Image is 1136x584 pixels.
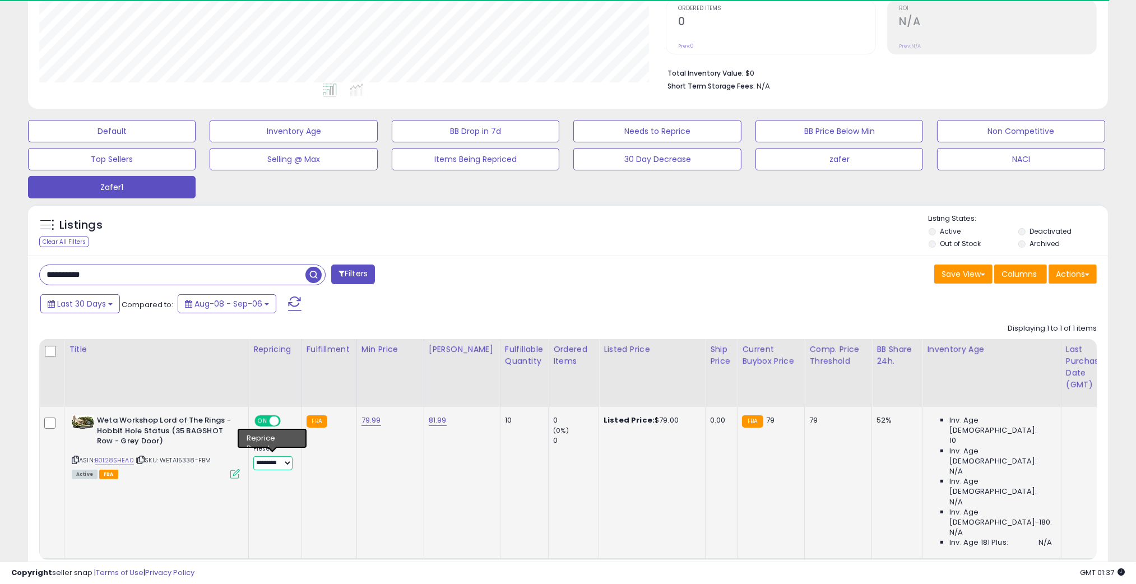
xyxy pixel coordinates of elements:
span: | SKU: WETA15338-FBM [136,456,211,465]
span: OFF [279,416,297,426]
div: Ordered Items [553,344,594,367]
div: Fulfillable Quantity [505,344,544,367]
span: Inv. Age 181 Plus: [949,537,1008,548]
label: Deactivated [1030,226,1072,236]
button: Top Sellers [28,148,196,170]
span: All listings currently available for purchase on Amazon [72,470,98,479]
small: Prev: 0 [678,43,694,49]
a: B0128SHEA0 [95,456,134,465]
div: Clear All Filters [39,237,89,247]
div: Inventory Age [927,344,1056,355]
span: N/A [1038,537,1052,548]
div: seller snap | | [11,568,194,578]
button: Last 30 Days [40,294,120,313]
span: Ordered Items [678,6,875,12]
button: Actions [1049,265,1097,284]
button: Inventory Age [210,120,377,142]
div: Last Purchase Date (GMT) [1066,344,1107,391]
span: N/A [949,466,963,476]
span: ON [256,416,270,426]
span: ROI [899,6,1096,12]
small: Prev: N/A [899,43,921,49]
p: Listing States: [929,214,1108,224]
h2: 0 [678,15,875,30]
div: Comp. Price Threshold [809,344,867,367]
div: Win BuyBox [253,433,293,443]
span: Inv. Age [DEMOGRAPHIC_DATA]: [949,415,1052,435]
b: Short Term Storage Fees: [667,81,755,91]
b: Listed Price: [604,415,655,425]
span: N/A [757,81,770,91]
span: 10 [949,435,956,446]
button: Aug-08 - Sep-06 [178,294,276,313]
a: 81.99 [429,415,447,426]
li: $0 [667,66,1088,79]
label: Out of Stock [940,239,981,248]
div: Repricing [253,344,297,355]
div: Min Price [361,344,419,355]
span: Compared to: [122,299,173,310]
div: ASIN: [72,415,240,478]
div: 79 [809,415,863,425]
button: Default [28,120,196,142]
label: Active [940,226,961,236]
span: Inv. Age [DEMOGRAPHIC_DATA]-180: [949,507,1052,527]
div: 0.00 [710,415,729,425]
button: Filters [331,265,375,284]
button: Non Competitive [937,120,1105,142]
a: Privacy Policy [145,567,194,578]
span: 2025-10-8 01:37 GMT [1080,567,1125,578]
button: BB Drop in 7d [392,120,559,142]
button: BB Price Below Min [755,120,923,142]
div: Title [69,344,244,355]
span: Columns [1001,268,1037,280]
a: Terms of Use [96,567,143,578]
img: 51YzLP5382L._SL40_.jpg [72,415,94,429]
small: FBA [307,415,327,428]
span: N/A [949,527,963,537]
div: BB Share 24h. [877,344,917,367]
button: Zafer1 [28,176,196,198]
div: Ship Price [710,344,732,367]
div: Listed Price [604,344,701,355]
div: Fulfillment [307,344,352,355]
span: Inv. Age [DEMOGRAPHIC_DATA]: [949,446,1052,466]
span: FBA [99,470,118,479]
button: Columns [994,265,1047,284]
div: $79.00 [604,415,697,425]
button: Selling @ Max [210,148,377,170]
span: 79 [766,415,775,425]
div: 52% [877,415,914,425]
button: zafer [755,148,923,170]
strong: Copyright [11,567,52,578]
div: 10 [505,415,540,425]
span: Last 30 Days [57,298,106,309]
h5: Listings [59,217,103,233]
span: Aug-08 - Sep-06 [194,298,262,309]
button: NACI [937,148,1105,170]
div: Preset: [253,445,293,470]
div: Current Buybox Price [742,344,800,367]
div: Displaying 1 to 1 of 1 items [1008,323,1097,334]
small: FBA [742,415,763,428]
b: Total Inventory Value: [667,68,744,78]
button: 30 Day Decrease [573,148,741,170]
div: 0 [553,435,599,446]
button: Needs to Reprice [573,120,741,142]
span: N/A [949,497,963,507]
a: 79.99 [361,415,381,426]
button: Save View [934,265,993,284]
button: Items Being Repriced [392,148,559,170]
b: Weta Workshop Lord of The Rings - Hobbit Hole Status (35 BAGSHOT Row - Grey Door) [97,415,233,449]
label: Archived [1030,239,1060,248]
div: [PERSON_NAME] [429,344,495,355]
small: (0%) [553,426,569,435]
div: 0 [553,415,599,425]
h2: N/A [899,15,1096,30]
span: Inv. Age [DEMOGRAPHIC_DATA]: [949,476,1052,497]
